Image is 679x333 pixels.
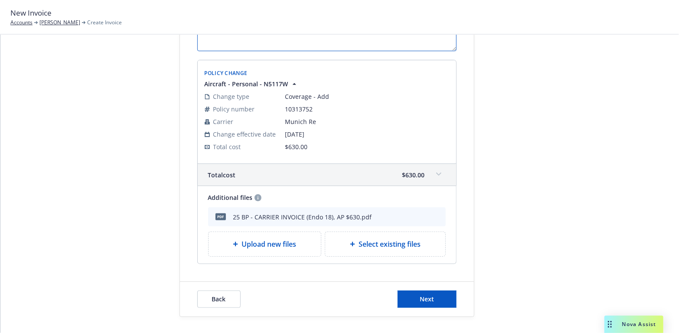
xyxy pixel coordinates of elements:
span: Next [420,295,434,303]
span: Coverage - Add [285,92,449,101]
span: Upload new files [242,239,296,249]
span: Policy number [213,104,255,114]
span: Nova Assist [622,320,656,328]
span: pdf [215,213,226,220]
button: download file [407,212,414,222]
span: Additional files [208,193,253,202]
a: Accounts [10,19,33,26]
span: Munich Re [285,117,449,126]
span: [DATE] [285,130,449,139]
span: Aircraft - Personal - N5117W [205,79,288,88]
div: Drag to move [604,316,615,333]
span: Change effective date [213,130,276,139]
div: Select existing files [325,232,446,257]
div: 25 BP - CARRIER INVOICE (Endo 18), AP $630.pdf [233,212,372,222]
span: New Invoice [10,7,52,19]
span: Select existing files [359,239,421,249]
span: $630.00 [402,170,425,180]
span: Back [212,295,226,303]
span: Carrier [213,117,234,126]
button: Next [398,291,457,308]
span: 10313752 [285,104,449,114]
button: preview file [421,212,428,222]
button: Nova Assist [604,316,663,333]
div: Totalcost$630.00 [198,164,456,186]
span: Total cost [213,142,241,151]
span: $630.00 [285,143,308,151]
span: Change type [213,92,250,101]
span: Total cost [208,170,236,180]
button: Aircraft - Personal - N5117W [205,79,299,88]
a: [PERSON_NAME] [39,19,80,26]
div: Upload new files [208,232,322,257]
button: archive file [435,212,442,222]
button: Back [197,291,241,308]
span: Create Invoice [87,19,122,26]
span: Policy Change [205,69,248,77]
